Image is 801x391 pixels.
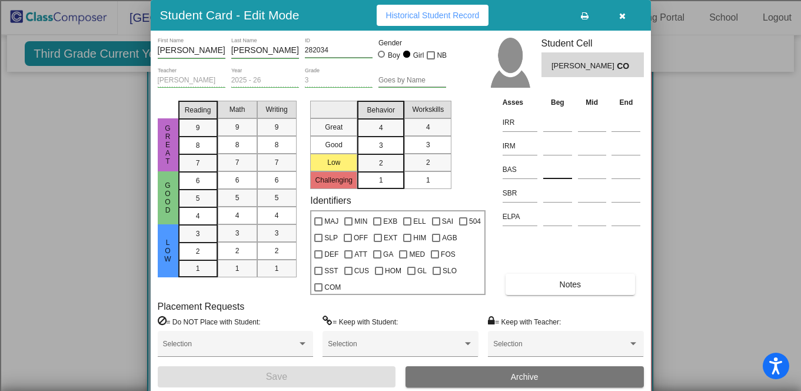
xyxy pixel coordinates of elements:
[5,229,796,240] div: CANCEL
[575,96,609,109] th: Mid
[196,211,200,221] span: 4
[5,356,796,367] div: WEBSITE
[551,60,617,72] span: [PERSON_NAME]
[310,195,351,206] label: Identifiers
[235,140,240,150] span: 8
[275,228,279,238] span: 3
[5,314,796,324] div: MOVE
[196,263,200,274] span: 1
[5,195,796,206] div: Visual Art
[162,181,173,214] span: Good
[275,193,279,203] span: 5
[275,246,279,256] span: 2
[324,231,338,245] span: SLP
[275,122,279,132] span: 9
[503,137,537,155] input: assessment
[387,50,400,61] div: Boy
[196,246,200,257] span: 2
[158,77,225,85] input: teacher
[196,158,200,168] span: 7
[560,280,581,289] span: Notes
[5,37,796,47] div: Delete
[469,214,481,228] span: 504
[162,238,173,263] span: Low
[443,264,457,278] span: SLO
[235,228,240,238] span: 3
[503,208,537,226] input: assessment
[235,175,240,185] span: 6
[383,214,397,228] span: EXB
[379,122,383,133] span: 4
[426,122,430,132] span: 4
[324,264,338,278] span: SST
[506,274,635,295] button: Notes
[385,264,401,278] span: HOM
[437,48,447,62] span: NB
[379,140,383,151] span: 3
[354,214,367,228] span: MIN
[196,175,200,186] span: 6
[158,366,396,387] button: Save
[426,175,430,185] span: 1
[196,122,200,133] span: 9
[503,161,537,178] input: assessment
[406,366,644,387] button: Archive
[442,231,457,245] span: AGB
[265,104,287,115] span: Writing
[5,324,796,335] div: New source
[5,346,796,356] div: BOOK
[235,246,240,256] span: 2
[503,184,537,202] input: assessment
[540,96,575,109] th: Beg
[5,164,796,174] div: Magazine
[5,121,796,132] div: Print
[379,175,383,185] span: 1
[5,185,796,195] div: Television/Radio
[158,316,261,327] label: = Do NOT Place with Student:
[324,214,338,228] span: MAJ
[5,68,796,79] div: Rename
[5,303,796,314] div: CANCEL
[413,231,426,245] span: HIM
[417,264,427,278] span: GL
[386,11,480,20] span: Historical Student Record
[426,140,430,150] span: 3
[5,132,796,143] div: Add Outline Template
[235,263,240,274] span: 1
[324,280,341,294] span: COM
[441,247,456,261] span: FOS
[266,372,287,382] span: Save
[5,58,796,68] div: Sign out
[367,105,395,115] span: Behavior
[5,100,796,111] div: Rename Outline
[324,247,338,261] span: DEF
[305,47,373,55] input: Enter ID
[230,104,245,115] span: Math
[235,193,240,203] span: 5
[354,247,367,261] span: ATT
[503,114,537,131] input: assessment
[488,316,561,327] label: = Keep with Teacher:
[5,367,796,377] div: JOURNAL
[442,214,453,228] span: SAI
[354,231,368,245] span: OFF
[426,157,430,168] span: 2
[275,157,279,168] span: 7
[5,174,796,185] div: Newspaper
[617,60,633,72] span: CO
[162,124,173,165] span: Great
[378,38,446,48] mat-label: Gender
[5,335,796,346] div: SAVE
[5,261,796,271] div: SAVE AND GO HOME
[275,175,279,185] span: 6
[275,140,279,150] span: 8
[5,5,796,15] div: Sort A > Z
[383,247,393,261] span: GA
[500,96,540,109] th: Asses
[158,301,245,312] label: Placement Requests
[235,210,240,221] span: 4
[5,143,796,153] div: Search for Source
[379,158,383,168] span: 2
[305,77,373,85] input: grade
[275,210,279,221] span: 4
